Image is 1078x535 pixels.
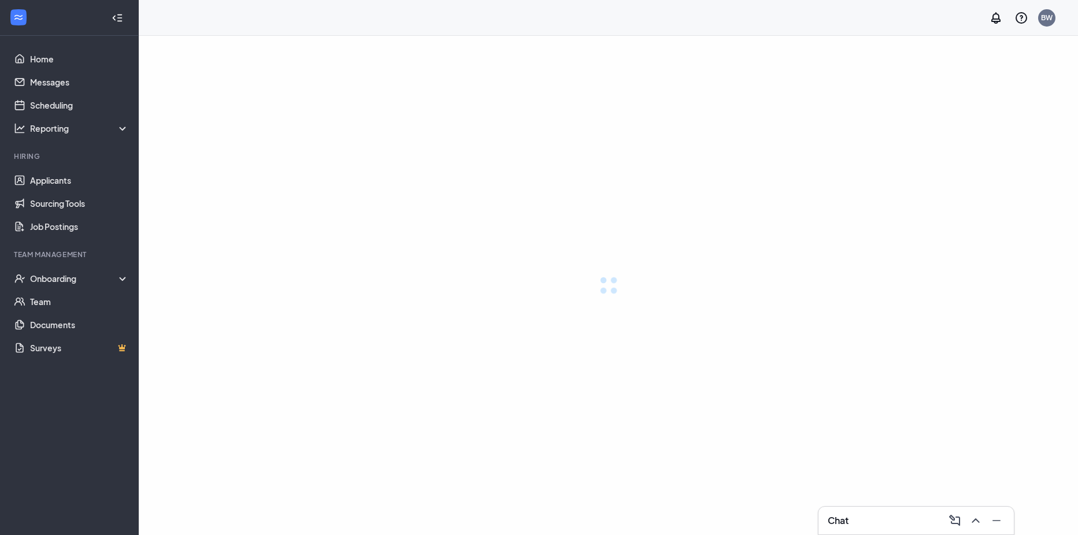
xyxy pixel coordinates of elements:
[30,70,129,94] a: Messages
[30,169,129,192] a: Applicants
[14,273,25,284] svg: UserCheck
[30,273,129,284] div: Onboarding
[986,511,1005,530] button: Minimize
[30,313,129,336] a: Documents
[112,12,123,24] svg: Collapse
[965,511,984,530] button: ChevronUp
[1041,13,1053,23] div: BW
[14,151,127,161] div: Hiring
[30,122,129,134] div: Reporting
[14,122,25,134] svg: Analysis
[30,94,129,117] a: Scheduling
[990,514,1003,527] svg: Minimize
[30,47,129,70] a: Home
[14,250,127,259] div: Team Management
[944,511,963,530] button: ComposeMessage
[989,11,1003,25] svg: Notifications
[828,514,849,527] h3: Chat
[30,290,129,313] a: Team
[30,192,129,215] a: Sourcing Tools
[1014,11,1028,25] svg: QuestionInfo
[30,336,129,359] a: SurveysCrown
[13,12,24,23] svg: WorkstreamLogo
[948,514,962,527] svg: ComposeMessage
[30,215,129,238] a: Job Postings
[969,514,983,527] svg: ChevronUp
